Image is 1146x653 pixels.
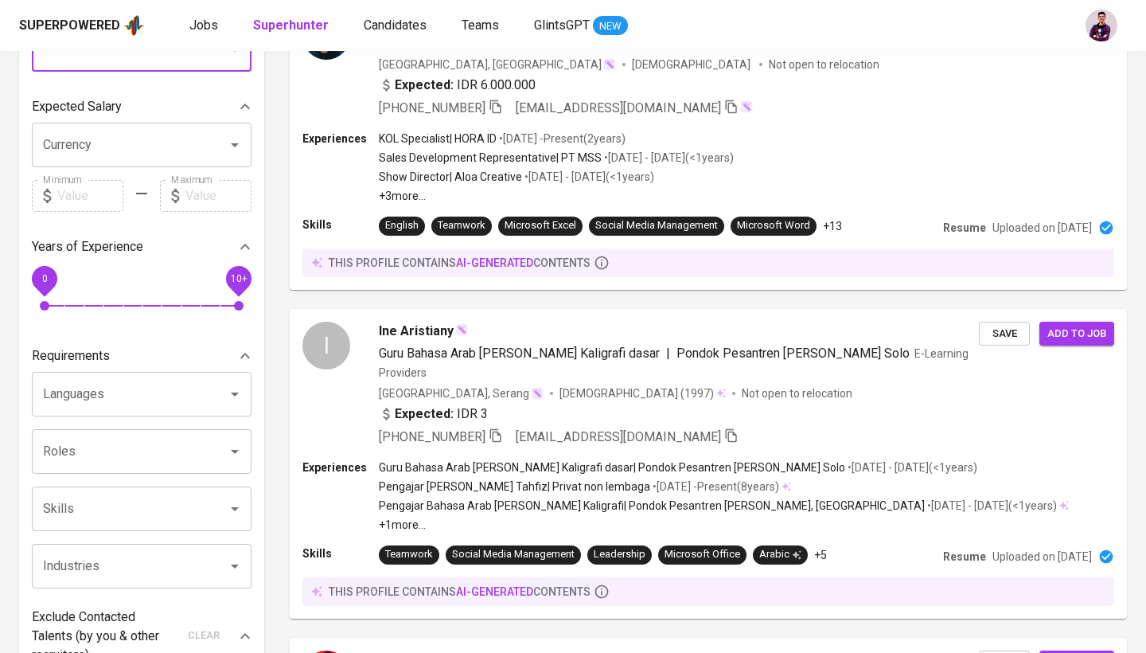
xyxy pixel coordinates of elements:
span: Jobs [189,18,218,33]
p: Experiences [302,131,379,147]
span: AI-generated [456,256,533,269]
a: Superpoweredapp logo [19,14,145,37]
img: magic_wand.svg [603,58,616,71]
div: IDR 3 [379,405,488,424]
a: Jobs [189,16,221,36]
span: [DEMOGRAPHIC_DATA] [632,57,753,72]
button: Open [224,498,246,520]
p: +5 [814,547,827,563]
img: magic_wand.svg [740,100,753,113]
p: • [DATE] - Present ( 8 years ) [650,479,779,495]
p: Resume [943,220,986,236]
span: GlintsGPT [534,18,590,33]
span: Ine Aristiany [379,322,454,341]
button: Open [224,383,246,405]
p: Show Director | Aloa Creative [379,169,522,185]
p: KOL Specialist | HORA ID [379,131,497,147]
span: Teams [462,18,499,33]
div: Teamwork [438,218,485,233]
div: Microsoft Excel [505,218,576,233]
span: [PHONE_NUMBER] [379,100,485,115]
input: Value [185,180,251,212]
span: Add to job [1047,325,1106,343]
a: Superhunter [253,16,332,36]
p: Guru Bahasa Arab [PERSON_NAME] Kaligrafi dasar | Pondok Pesantren [PERSON_NAME] Solo [379,459,845,475]
a: Candidates [364,16,430,36]
b: Superhunter [253,18,329,33]
p: Skills [302,217,379,233]
p: +3 more ... [379,188,734,204]
p: Not open to relocation [769,57,879,72]
button: Open [224,134,246,156]
div: Teamwork [385,547,433,562]
span: | [666,344,670,363]
p: • [DATE] - [DATE] ( <1 years ) [522,169,654,185]
div: Arabic [759,547,801,562]
p: Pengajar [PERSON_NAME] Tahfiz | Privat non lembaga [379,479,650,495]
p: Resume [943,549,986,565]
p: Experiences [302,459,379,475]
p: Skills [302,545,379,561]
div: [GEOGRAPHIC_DATA], Serang [379,385,544,401]
p: Years of Experience [32,237,143,256]
div: English [385,218,419,233]
span: [EMAIL_ADDRESS][DOMAIN_NAME] [516,100,721,115]
div: Microsoft Word [737,218,810,233]
p: • [DATE] - [DATE] ( <1 years ) [845,459,977,475]
span: Pondok Pesantren [PERSON_NAME] Solo [676,346,910,361]
span: E-Learning Providers [379,347,969,379]
div: Social Media Management [452,547,575,562]
img: app logo [123,14,145,37]
button: Save [979,322,1030,346]
span: Guru Bahasa Arab [PERSON_NAME] Kaligrafi dasar [379,346,660,361]
p: +13 [823,218,842,234]
p: this profile contains contents [329,584,591,600]
button: Open [224,555,246,577]
p: • [DATE] - [DATE] ( <1 years ) [925,498,1057,514]
button: Open [224,440,246,463]
div: [GEOGRAPHIC_DATA], [GEOGRAPHIC_DATA] [379,57,616,72]
p: +1 more ... [379,517,1069,533]
p: Uploaded on [DATE] [992,220,1092,236]
p: Sales Development Representative | PT MSS [379,150,602,166]
input: Value [57,180,123,212]
b: Expected: [395,405,454,424]
p: Uploaded on [DATE] [992,549,1092,565]
span: Save [987,325,1022,343]
p: • [DATE] - Present ( 2 years ) [497,131,626,147]
span: Candidates [364,18,427,33]
img: erwin@glints.com [1086,10,1117,41]
p: Requirements [32,346,110,366]
button: Add to job [1039,322,1114,346]
span: 0 [41,272,47,283]
div: I [302,322,350,370]
img: magic_wand.svg [455,323,468,336]
span: AI-generated [456,585,533,598]
span: [EMAIL_ADDRESS][DOMAIN_NAME] [516,429,721,444]
div: Years of Experience [32,231,251,263]
div: Superpowered [19,17,120,35]
span: NEW [593,18,628,34]
div: IDR 6.000.000 [379,76,536,95]
span: [DEMOGRAPHIC_DATA] [559,385,680,401]
p: Pengajar Bahasa Arab [PERSON_NAME] Kaligrafi | Pondok Pesantren [PERSON_NAME], [GEOGRAPHIC_DATA] [379,498,925,514]
p: this profile contains contents [329,255,591,271]
p: Not open to relocation [742,385,852,401]
span: 10+ [230,272,247,283]
span: [PHONE_NUMBER] [379,429,485,444]
b: Expected: [395,76,454,95]
img: magic_wand.svg [531,387,544,400]
a: GlintsGPT NEW [534,16,628,36]
div: Expected Salary [32,91,251,123]
a: IIne AristianyGuru Bahasa Arab [PERSON_NAME] Kaligrafi dasar|Pondok Pesantren [PERSON_NAME] SoloE... [290,309,1127,619]
p: • [DATE] - [DATE] ( <1 years ) [602,150,734,166]
div: Microsoft Office [665,547,740,562]
div: (1997) [559,385,726,401]
div: Leadership [594,547,645,562]
a: Teams [462,16,502,36]
div: Requirements [32,340,251,372]
div: Social Media Management [595,218,718,233]
p: Expected Salary [32,97,122,116]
